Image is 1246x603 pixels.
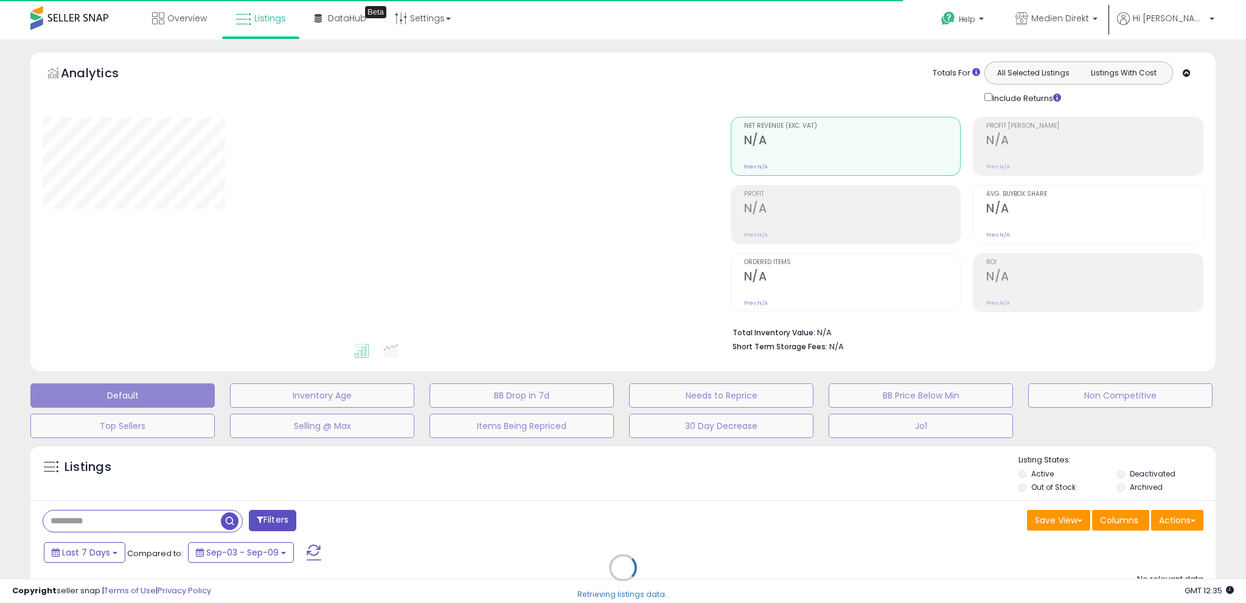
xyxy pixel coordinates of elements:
small: Prev: N/A [744,163,768,170]
li: N/A [733,324,1195,339]
button: BB Price Below Min [829,383,1013,408]
button: Top Sellers [30,414,215,438]
span: Ordered Items [744,259,961,266]
h5: Analytics [61,64,142,85]
button: Non Competitive [1028,383,1213,408]
i: Get Help [941,11,956,26]
button: Jo1 [829,414,1013,438]
button: All Selected Listings [988,65,1079,81]
a: Hi [PERSON_NAME] [1117,12,1214,40]
span: ROI [986,259,1203,266]
div: Include Returns [975,91,1076,105]
button: Inventory Age [230,383,414,408]
span: N/A [829,341,844,352]
strong: Copyright [12,585,57,596]
button: 30 Day Decrease [629,414,813,438]
span: Listings [254,12,286,24]
span: Avg. Buybox Share [986,191,1203,198]
h2: N/A [744,133,961,150]
b: Total Inventory Value: [733,327,815,338]
button: Items Being Repriced [430,414,614,438]
h2: N/A [986,201,1203,218]
span: Profit [744,191,961,198]
div: seller snap | | [12,585,211,597]
h2: N/A [986,133,1203,150]
h2: N/A [744,201,961,218]
button: Default [30,383,215,408]
span: Profit [PERSON_NAME] [986,123,1203,130]
b: Short Term Storage Fees: [733,341,827,352]
div: Totals For [933,68,980,79]
small: Prev: N/A [986,231,1010,239]
span: DataHub [328,12,366,24]
span: Overview [167,12,207,24]
button: BB Drop in 7d [430,383,614,408]
button: Listings With Cost [1078,65,1169,81]
small: Prev: N/A [986,299,1010,307]
div: Tooltip anchor [365,6,386,18]
button: Selling @ Max [230,414,414,438]
small: Prev: N/A [744,231,768,239]
button: Needs to Reprice [629,383,813,408]
span: Net Revenue (Exc. VAT) [744,123,961,130]
a: Help [931,2,996,40]
span: Help [959,14,975,24]
span: Hi [PERSON_NAME] [1133,12,1206,24]
h2: N/A [744,270,961,286]
small: Prev: N/A [744,299,768,307]
div: Retrieving listings data.. [577,589,669,600]
small: Prev: N/A [986,163,1010,170]
span: Medien Direkt [1031,12,1089,24]
h2: N/A [986,270,1203,286]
